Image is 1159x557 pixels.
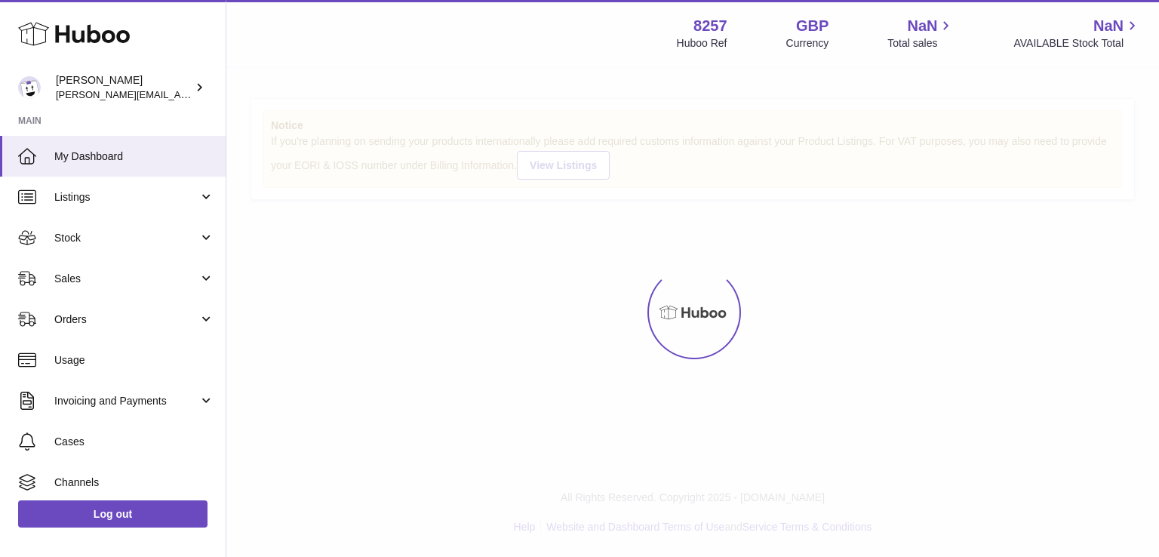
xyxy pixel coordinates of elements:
[1013,36,1141,51] span: AVAILABLE Stock Total
[786,36,829,51] div: Currency
[56,73,192,102] div: [PERSON_NAME]
[54,353,214,368] span: Usage
[54,231,198,245] span: Stock
[1013,16,1141,51] a: NaN AVAILABLE Stock Total
[54,435,214,449] span: Cases
[693,16,727,36] strong: 8257
[887,36,955,51] span: Total sales
[54,149,214,164] span: My Dashboard
[54,190,198,205] span: Listings
[18,76,41,99] img: Mohsin@planlabsolutions.com
[54,394,198,408] span: Invoicing and Payments
[907,16,937,36] span: NaN
[887,16,955,51] a: NaN Total sales
[1093,16,1124,36] span: NaN
[18,500,208,528] a: Log out
[54,272,198,286] span: Sales
[54,475,214,490] span: Channels
[677,36,727,51] div: Huboo Ref
[56,88,303,100] span: [PERSON_NAME][EMAIL_ADDRESS][DOMAIN_NAME]
[796,16,829,36] strong: GBP
[54,312,198,327] span: Orders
